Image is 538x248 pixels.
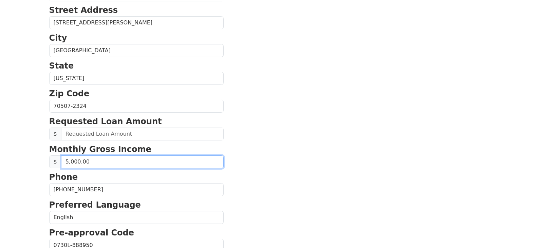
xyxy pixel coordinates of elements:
[49,89,90,98] strong: Zip Code
[61,155,224,168] input: 0.00
[49,44,224,57] input: City
[61,128,224,140] input: Requested Loan Amount
[49,16,224,29] input: Street Address
[49,5,118,15] strong: Street Address
[49,117,162,126] strong: Requested Loan Amount
[49,100,224,113] input: Zip Code
[49,200,141,210] strong: Preferred Language
[49,33,67,43] strong: City
[49,143,224,155] p: Monthly Gross Income
[49,61,74,71] strong: State
[49,183,224,196] input: Phone
[49,128,61,140] span: $
[49,155,61,168] span: $
[49,228,134,237] strong: Pre-approval Code
[49,172,78,182] strong: Phone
